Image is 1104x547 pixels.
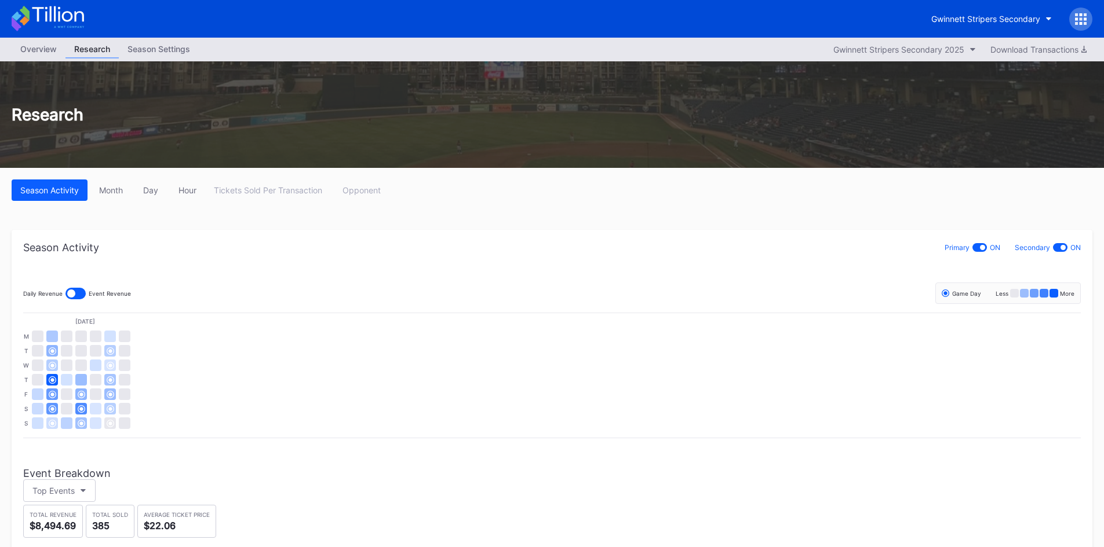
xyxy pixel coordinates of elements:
button: Day [134,179,167,201]
div: S [24,403,28,414]
div: T [24,345,28,357]
div: Average Ticket Price [144,511,210,518]
button: Gwinnett Stripers Secondary [923,8,1061,30]
button: Download Transactions [985,42,1092,57]
div: Total Revenue [30,511,76,518]
div: Less More [996,289,1074,298]
button: Month [90,179,132,201]
div: M [24,331,29,342]
div: Season Settings [119,41,199,57]
a: Season Settings [119,41,199,58]
div: Event Breakdown [23,467,1081,479]
div: Season Activity [23,241,99,254]
div: Download Transactions [990,45,1087,54]
div: F [24,388,28,400]
div: Overview [12,41,65,57]
div: 385 [92,520,128,531]
a: Overview [12,41,65,58]
div: Top Events [32,486,75,495]
a: Research [65,41,119,58]
div: Daily Revenue Event Revenue [23,288,131,299]
div: S [24,417,28,429]
button: Gwinnett Stripers Secondary 2025 [828,42,982,57]
div: [DATE] [75,318,95,325]
div: Game Day [942,289,981,297]
div: Hour [178,185,196,195]
div: Gwinnett Stripers Secondary [931,14,1040,24]
button: Season Activity [12,179,88,201]
div: Month [99,185,123,195]
div: $8,494.69 [30,520,76,531]
div: Primary ON [945,241,1000,254]
div: Day [143,185,158,195]
div: $22.06 [144,520,210,531]
div: Gwinnett Stripers Secondary 2025 [833,45,964,54]
div: T [24,374,28,386]
div: Total Sold [92,511,128,518]
div: W [23,359,29,371]
div: Season Activity [20,185,79,195]
div: Secondary ON [1015,241,1081,254]
button: Hour [170,179,205,201]
button: Top Events [23,479,96,502]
